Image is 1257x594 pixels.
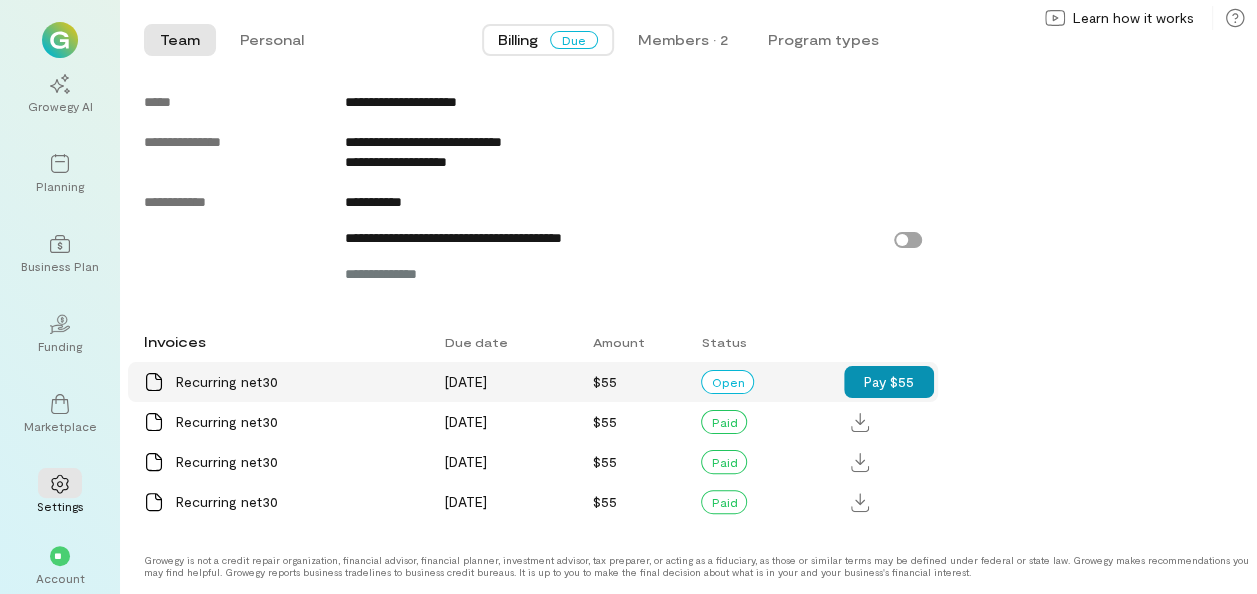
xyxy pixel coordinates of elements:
div: Settings [37,498,84,514]
a: Marketplace [24,378,96,450]
a: Planning [24,138,96,210]
button: BillingDue [482,24,614,56]
span: Due [550,31,598,49]
button: Program types [752,24,895,56]
div: Recurring net30 [176,372,421,392]
a: Business Plan [24,218,96,290]
button: Team [144,24,216,56]
span: [DATE] [445,453,487,470]
div: Funding [38,338,82,354]
span: $55 [593,413,617,430]
div: Open [701,370,754,394]
a: Settings [24,458,96,530]
span: [DATE] [445,493,487,510]
span: [DATE] [445,413,487,430]
div: Growegy is not a credit repair organization, financial advisor, financial planner, investment adv... [144,554,1257,578]
div: Paid [701,410,747,434]
div: Invoices [132,322,433,362]
button: Pay $55 [844,366,934,398]
a: Growegy AI [24,58,96,130]
span: $55 [593,453,617,470]
span: Billing [498,30,538,50]
div: Marketplace [24,418,97,434]
a: Funding [24,298,96,370]
span: Learn how it works [1073,8,1194,28]
button: Personal [224,24,320,56]
div: Members · 2 [638,30,728,50]
div: Account [36,570,85,586]
div: Status [689,324,844,360]
div: Recurring net30 [176,412,421,432]
div: Due date [433,324,580,360]
span: [DATE] [445,373,487,390]
span: $55 [593,493,617,510]
div: Business Plan [21,258,99,274]
div: Recurring net30 [176,492,421,512]
div: Growegy AI [28,98,93,114]
div: Paid [701,450,747,474]
div: Recurring net30 [176,452,421,472]
div: Planning [36,178,84,194]
div: Paid [701,490,747,514]
div: Amount [581,324,690,360]
span: $55 [593,373,617,390]
button: Members · 2 [622,24,744,56]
